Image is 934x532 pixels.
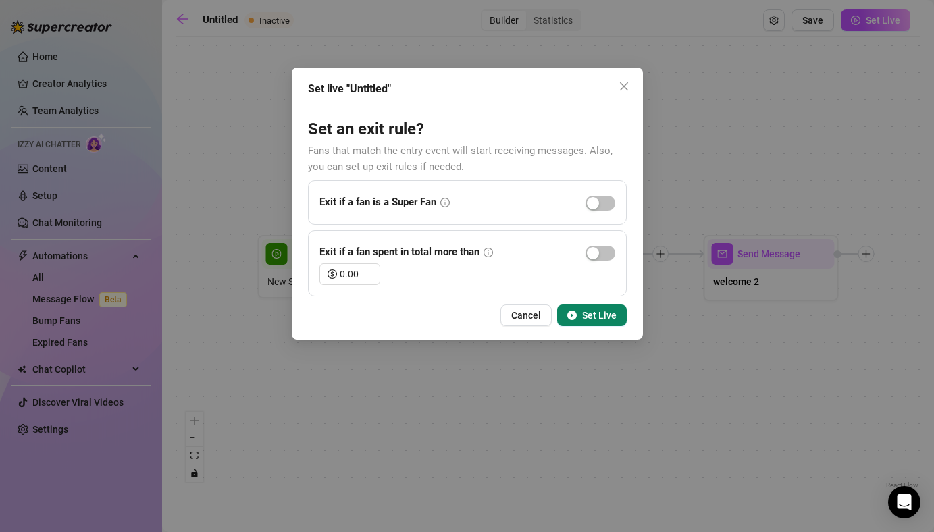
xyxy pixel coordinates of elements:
[567,311,577,320] span: play-circle
[308,81,627,97] div: Set live "Untitled"
[557,304,627,326] button: Set Live
[888,486,920,518] div: Open Intercom Messenger
[511,310,541,321] span: Cancel
[613,76,635,97] button: Close
[484,248,493,257] span: info-circle
[319,246,479,258] strong: Exit if a fan spent in total more than
[308,144,613,173] span: Fans that match the entry event will start receiving messages. Also, you can set up exit rules if...
[582,310,617,321] span: Set Live
[308,119,627,140] h3: Set an exit rule?
[440,198,450,207] span: info-circle
[319,196,436,208] strong: Exit if a fan is a Super Fan
[500,304,552,326] button: Cancel
[619,81,629,92] span: close
[613,81,635,92] span: Close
